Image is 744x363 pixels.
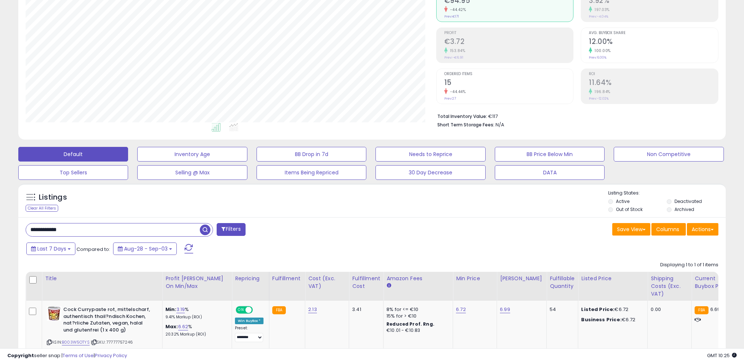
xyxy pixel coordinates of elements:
div: Fulfillable Quantity [550,275,575,290]
button: Needs to Reprice [375,147,485,162]
button: BB Price Below Min [495,147,605,162]
div: €6.72 [581,316,642,323]
small: Prev: 6.00% [589,55,606,60]
div: Repricing [235,275,266,282]
div: Win BuyBox * [235,318,263,324]
small: Prev: 27 [444,96,456,101]
a: B003W5OTYS [62,339,90,345]
b: Cock Currypaste rot, mittelscharf, authentisch thail?ndisch Kochen, nat?rliche Zutaten, vegan, ha... [63,306,152,335]
div: Listed Price [581,275,644,282]
small: Prev: -12.02% [589,96,609,101]
button: Save View [612,223,650,236]
p: 20.32% Markup (ROI) [165,332,226,337]
li: €117 [437,111,713,120]
label: Out of Stock [616,206,643,212]
button: Non Competitive [614,147,724,162]
div: Profit [PERSON_NAME] on Min/Max [165,275,229,290]
b: Max: [165,323,178,330]
label: Active [616,198,629,204]
small: 196.84% [592,89,610,95]
small: FBA [695,306,708,314]
div: % [165,306,226,320]
b: Min: [165,306,176,313]
a: Terms of Use [63,352,94,359]
span: | SKU: 77777757246 [91,339,133,345]
h2: 12.00% [589,37,718,47]
b: Total Inventory Value: [437,113,487,119]
a: 3.19 [176,306,185,313]
p: Listing States: [608,190,726,197]
span: OFF [252,307,263,313]
small: -44.44% [448,89,466,95]
button: Default [18,147,128,162]
div: Fulfillment Cost [352,275,380,290]
button: Last 7 Days [26,242,75,255]
span: Avg. Buybox Share [589,31,718,35]
span: Columns [656,226,679,233]
span: 6.69 [710,306,721,313]
span: 2025-09-12 10:25 GMT [707,352,737,359]
div: €6.72 [581,306,642,313]
small: 100.00% [592,48,611,53]
th: The percentage added to the cost of goods (COGS) that forms the calculator for Min & Max prices. [162,272,232,301]
p: 9.41% Markup (ROI) [165,315,226,320]
h2: 11.64% [589,78,718,88]
small: Prev: -4.04% [589,14,608,19]
b: Business Price: [581,316,621,323]
img: 51eQAMTg+cL._SL40_.jpg [47,306,61,321]
b: Listed Price: [581,306,614,313]
div: 8% for <= €10 [386,306,447,313]
span: ON [236,307,246,313]
button: Actions [687,223,718,236]
span: Ordered Items [444,72,573,76]
div: Fulfillment [272,275,302,282]
h2: €3.72 [444,37,573,47]
span: ROI [589,72,718,76]
button: BB Drop in 7d [257,147,366,162]
label: Archived [674,206,694,212]
button: Filters [217,223,245,236]
b: Reduced Prof. Rng. [386,321,434,327]
div: Title [45,275,159,282]
label: Deactivated [674,198,702,204]
div: Preset: [235,326,263,342]
div: Clear All Filters [26,205,58,212]
div: Min Price [456,275,494,282]
div: [PERSON_NAME] [500,275,543,282]
div: 3.41 [352,306,378,313]
small: Prev: €171 [444,14,459,19]
strong: Copyright [7,352,34,359]
div: 54 [550,306,572,313]
div: seller snap | | [7,352,127,359]
span: N/A [496,121,504,128]
div: % [165,323,226,337]
button: Inventory Age [137,147,247,162]
a: 6.72 [456,306,466,313]
small: Amazon Fees. [386,282,391,289]
h5: Listings [39,192,67,203]
small: 153.84% [448,48,466,53]
span: Compared to: [76,246,110,253]
a: 2.13 [308,306,317,313]
span: Aug-28 - Sep-03 [124,245,168,252]
small: -44.42% [448,7,466,12]
small: 197.03% [592,7,610,12]
div: Shipping Costs (Exc. VAT) [651,275,688,298]
div: Displaying 1 to 1 of 1 items [660,262,718,268]
button: Selling @ Max [137,165,247,180]
div: Cost (Exc. VAT) [308,275,346,290]
button: DATA [495,165,605,180]
a: 6.99 [500,306,510,313]
span: Last 7 Days [37,245,66,252]
button: Columns [651,223,686,236]
a: Privacy Policy [95,352,127,359]
small: Prev: -€6.91 [444,55,463,60]
div: 0.00 [651,306,686,313]
div: 15% for > €10 [386,313,447,319]
h2: 15 [444,78,573,88]
b: Short Term Storage Fees: [437,122,494,128]
div: Amazon Fees [386,275,450,282]
button: Items Being Repriced [257,165,366,180]
span: Profit [444,31,573,35]
button: 30 Day Decrease [375,165,485,180]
